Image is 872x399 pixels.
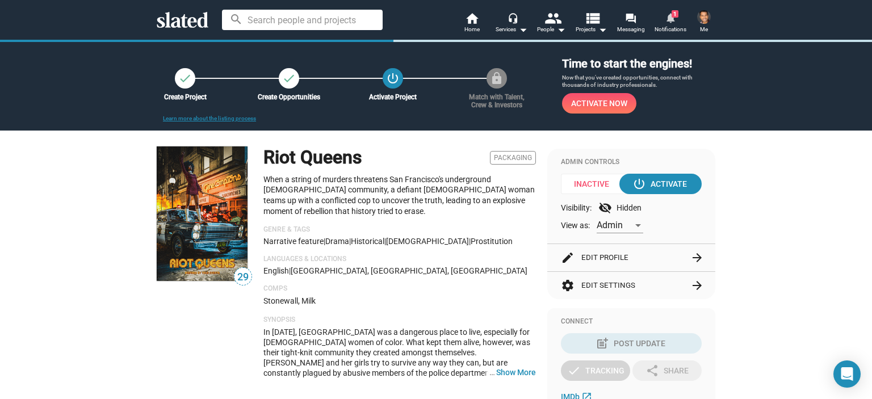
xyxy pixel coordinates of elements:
span: 29 [234,270,251,285]
p: Comps [263,284,536,293]
a: 1Notifications [651,11,690,36]
button: Activate Project [383,68,403,89]
mat-icon: check [567,364,581,377]
span: | [349,237,351,246]
mat-icon: arrow_forward [690,279,704,292]
h1: Riot Queens [263,145,362,170]
span: Drama [325,237,349,246]
mat-icon: check [282,72,296,85]
span: Packaging [490,151,536,165]
mat-icon: settings [561,279,575,292]
span: Activate Now [571,93,627,114]
span: Home [464,23,480,36]
button: Tracking [561,360,630,381]
h3: Time to start the engines! [562,56,715,72]
mat-icon: power_settings_new [386,72,400,85]
button: Services [492,11,531,36]
a: Home [452,11,492,36]
a: Learn more about the listing process [163,115,256,121]
div: Post Update [598,333,665,354]
mat-icon: post_add [596,337,609,350]
mat-icon: headset_mic [508,12,518,23]
button: Mehul ShahMe [690,8,718,37]
span: 1 [672,10,678,18]
span: | [324,237,325,246]
p: When a string of murders threatens San Francisco's underground [DEMOGRAPHIC_DATA] community, a de... [263,174,536,216]
mat-icon: arrow_drop_down [596,23,609,36]
mat-icon: check [178,72,192,85]
a: Messaging [611,11,651,36]
span: English [263,266,289,275]
button: Activate Now [562,93,636,114]
span: Me [700,23,708,36]
img: Riot Queens [157,146,248,281]
div: Connect [561,317,702,326]
mat-icon: arrow_drop_down [554,23,568,36]
button: …Show More [496,367,536,377]
input: Search people and projects [222,10,383,30]
div: Share [645,360,689,381]
mat-icon: edit [561,251,575,264]
span: | [289,266,291,275]
mat-icon: people [544,10,561,26]
p: Synopsis [263,316,536,325]
div: Create Opportunities [251,93,326,101]
p: Now that you’ve created opportunities, connect with thousands of industry professionals. [562,74,715,89]
mat-icon: forum [625,12,636,23]
div: Services [496,23,527,36]
button: Edit Settings [561,272,702,299]
span: | [469,237,471,246]
button: Share [632,360,702,381]
div: Create Project [148,93,223,101]
mat-icon: notifications [665,12,676,23]
span: Messaging [617,23,645,36]
a: Create Opportunities [279,68,299,89]
span: … [484,367,496,377]
span: Notifications [655,23,686,36]
mat-icon: view_list [584,10,601,26]
div: Admin Controls [561,158,702,167]
button: Projects [571,11,611,36]
div: Tracking [567,360,624,381]
span: Historical [351,237,384,246]
span: | [384,237,386,246]
img: Mehul Shah [697,10,711,24]
p: Languages & Locations [263,255,536,264]
div: Activate [635,174,687,194]
span: Narrative feature [263,237,324,246]
mat-icon: power_settings_new [632,177,646,191]
button: Edit Profile [561,244,702,271]
mat-icon: arrow_drop_down [516,23,530,36]
p: Stonewall, Milk [263,296,536,306]
p: Genre & Tags [263,225,536,234]
span: Inactive [561,174,630,194]
span: [GEOGRAPHIC_DATA], [GEOGRAPHIC_DATA], [GEOGRAPHIC_DATA] [291,266,527,275]
span: View as: [561,220,590,231]
mat-icon: share [645,364,659,377]
div: Activate Project [355,93,430,101]
mat-icon: visibility_off [598,201,612,215]
mat-icon: home [465,11,479,25]
span: prostitution [471,237,513,246]
span: [DEMOGRAPHIC_DATA] [386,237,469,246]
div: People [537,23,565,36]
mat-icon: arrow_forward [690,251,704,264]
span: Admin [597,220,623,230]
div: Visibility: Hidden [561,201,702,215]
button: People [531,11,571,36]
span: Projects [576,23,607,36]
button: Post Update [561,333,702,354]
div: Open Intercom Messenger [833,360,861,388]
button: Activate [619,174,702,194]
